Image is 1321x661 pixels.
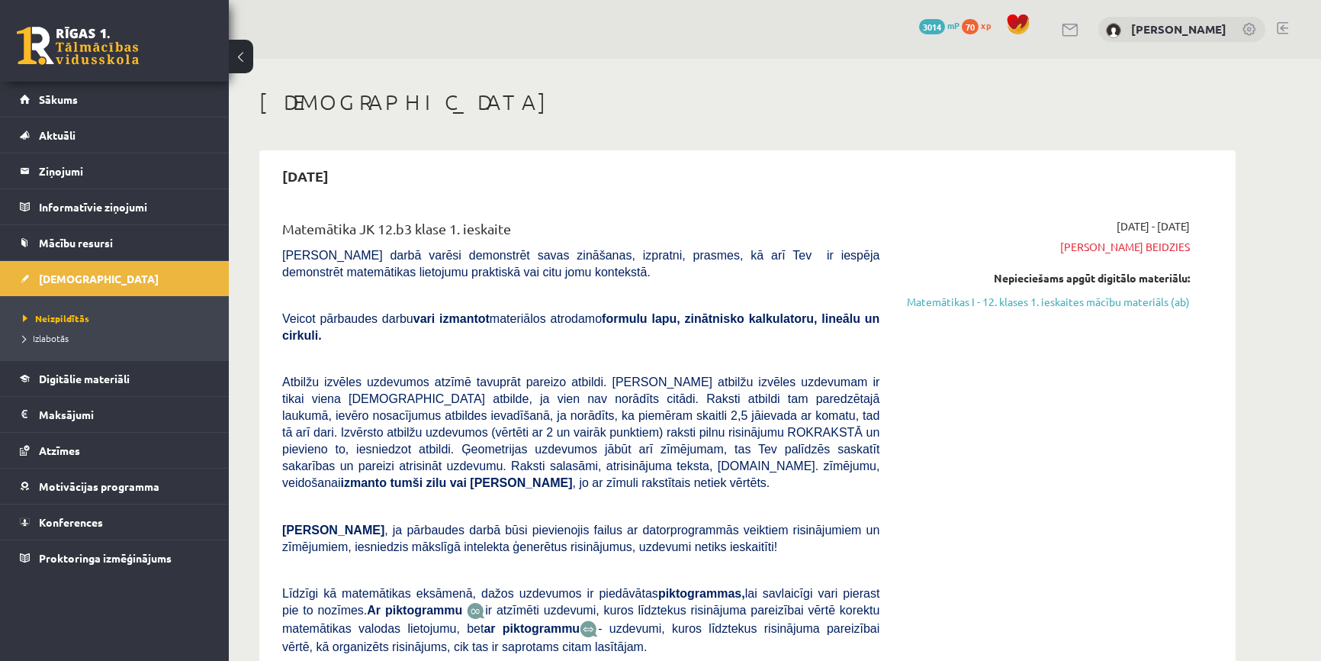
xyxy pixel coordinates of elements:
[282,524,384,537] span: [PERSON_NAME]
[282,587,879,617] span: Līdzīgi kā matemātikas eksāmenā, dažos uzdevumos ir piedāvātas lai savlaicīgi vari pierast pie to...
[947,19,959,31] span: mP
[20,82,210,117] a: Sākums
[20,469,210,504] a: Motivācijas programma
[413,312,490,325] b: vari izmantot
[282,312,879,342] span: Veicot pārbaudes darbu materiālos atrodamo
[919,19,945,34] span: 3014
[20,189,210,224] a: Informatīvie ziņojumi
[341,476,387,489] b: izmanto
[17,27,139,65] a: Rīgas 1. Tālmācības vidusskola
[282,524,879,553] span: , ja pārbaudes darbā būsi pievienojis failus ar datorprogrammās veiktiem risinājumiem un zīmējumi...
[390,476,572,489] b: tumši zilu vai [PERSON_NAME]
[20,433,210,468] a: Atzīmes
[282,218,879,247] div: Matemātika JK 12.b3 klase 1. ieskaite
[919,19,959,31] a: 3014 mP
[39,397,210,432] legend: Maksājumi
[282,376,879,489] span: Atbilžu izvēles uzdevumos atzīmē tavuprāt pareizo atbildi. [PERSON_NAME] atbilžu izvēles uzdevuma...
[20,505,210,540] a: Konferences
[39,372,130,385] span: Digitālie materiāli
[39,236,113,250] span: Mācību resursi
[23,332,69,344] span: Izlabotās
[1117,218,1190,234] span: [DATE] - [DATE]
[39,189,210,224] legend: Informatīvie ziņojumi
[20,118,210,153] a: Aktuāli
[658,587,745,600] b: piktogrammas,
[580,621,598,638] img: wKvN42sLe3LLwAAAABJRU5ErkJggg==
[962,19,979,34] span: 70
[39,551,172,565] span: Proktoringa izmēģinājums
[20,225,210,260] a: Mācību resursi
[39,153,210,189] legend: Ziņojumi
[367,604,462,617] b: Ar piktogrammu
[39,272,159,285] span: [DEMOGRAPHIC_DATA]
[259,89,1236,115] h1: [DEMOGRAPHIC_DATA]
[962,19,998,31] a: 70 xp
[20,361,210,396] a: Digitālie materiāli
[23,331,214,345] a: Izlabotās
[282,312,879,342] b: formulu lapu, zinātnisko kalkulatoru, lineālu un cirkuli.
[902,239,1190,255] span: [PERSON_NAME] beidzies
[20,397,210,432] a: Maksājumi
[1131,21,1226,37] a: [PERSON_NAME]
[39,443,80,457] span: Atzīmes
[484,622,580,635] b: ar piktogrammu
[39,128,76,142] span: Aktuāli
[1106,23,1121,38] img: Roberts Šmelds
[39,92,78,106] span: Sākums
[23,312,89,324] span: Neizpildītās
[39,479,159,493] span: Motivācijas programma
[20,153,210,189] a: Ziņojumi
[267,158,344,194] h2: [DATE]
[981,19,991,31] span: xp
[39,515,103,529] span: Konferences
[902,294,1190,310] a: Matemātikas I - 12. klases 1. ieskaites mācību materiāls (ab)
[23,311,214,325] a: Neizpildītās
[902,270,1190,286] div: Nepieciešams apgūt digitālo materiālu:
[467,602,485,620] img: JfuEzvunn4EvwAAAAASUVORK5CYII=
[282,604,879,635] span: ir atzīmēti uzdevumi, kuros līdztekus risinājuma pareizībai vērtē korektu matemātikas valodas lie...
[20,540,210,576] a: Proktoringa izmēģinājums
[20,261,210,296] a: [DEMOGRAPHIC_DATA]
[282,249,879,279] span: [PERSON_NAME] darbā varēsi demonstrēt savas zināšanas, izpratni, prasmes, kā arī Tev ir iespēja d...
